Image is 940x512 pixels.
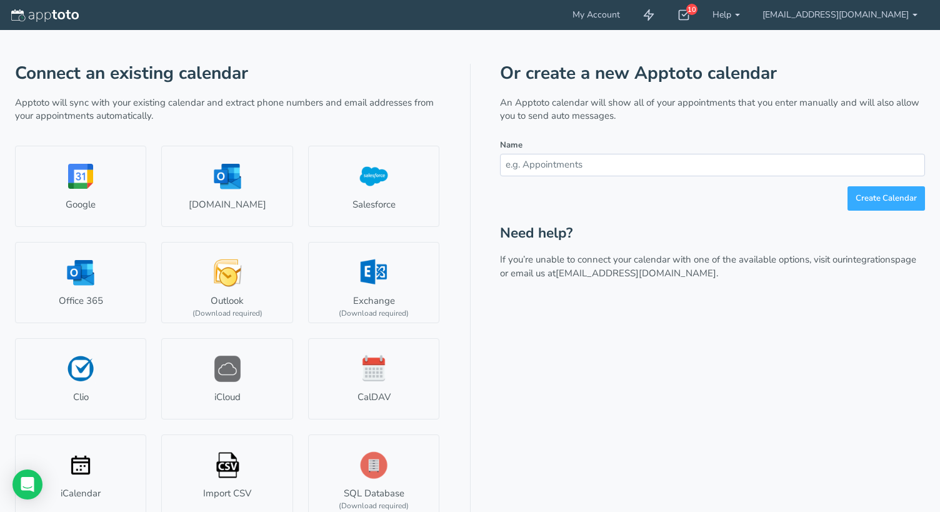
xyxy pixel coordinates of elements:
[308,146,439,227] a: Salesforce
[11,9,79,22] img: logo-apptoto--white.svg
[847,186,925,211] button: Create Calendar
[15,242,146,323] a: Office 365
[500,64,925,83] h1: Or create a new Apptoto calendar
[500,154,925,176] input: e.g. Appointments
[161,146,292,227] a: [DOMAIN_NAME]
[308,242,439,323] a: Exchange
[686,4,697,15] div: 10
[500,139,522,151] label: Name
[15,146,146,227] a: Google
[15,338,146,419] a: Clio
[161,338,292,419] a: iCloud
[339,501,409,511] div: (Download required)
[308,338,439,419] a: CalDAV
[500,253,925,280] p: If you’re unable to connect your calendar with one of the available options, visit our page or em...
[556,267,718,279] a: [EMAIL_ADDRESS][DOMAIN_NAME].
[846,253,895,266] a: integrations
[15,96,440,123] p: Apptoto will sync with your existing calendar and extract phone numbers and email addresses from ...
[15,64,440,83] h1: Connect an existing calendar
[12,469,42,499] div: Open Intercom Messenger
[339,308,409,319] div: (Download required)
[500,226,925,241] h2: Need help?
[192,308,262,319] div: (Download required)
[161,242,292,323] a: Outlook
[500,96,925,123] p: An Apptoto calendar will show all of your appointments that you enter manually and will also allo...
